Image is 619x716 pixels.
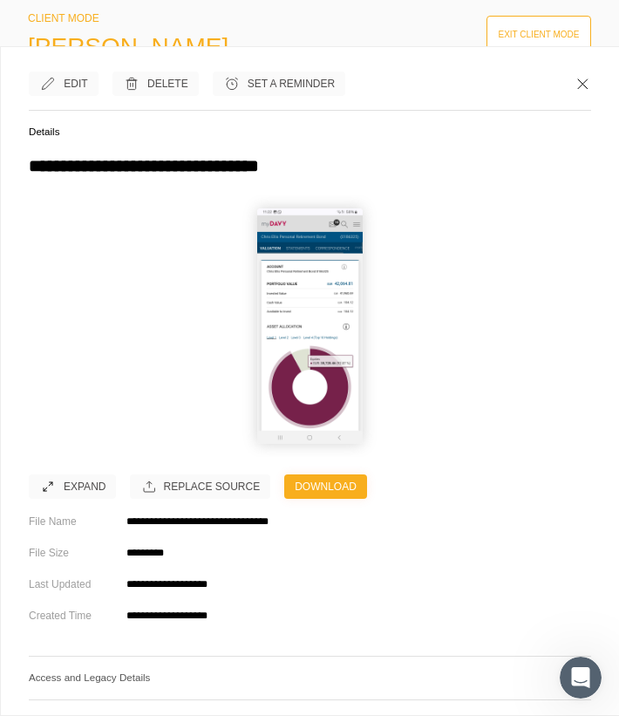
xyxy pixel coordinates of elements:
[560,657,602,699] iframe: Intercom live chat
[64,478,105,495] div: Expand
[29,576,112,593] div: Last Updated
[257,208,363,444] img: file
[29,607,112,624] div: Created Time
[213,72,345,96] button: Set a Reminder
[64,75,87,92] div: Edit
[28,33,228,61] span: [PERSON_NAME]
[486,16,591,54] button: Exit Client Mode
[29,72,99,96] button: Edit
[147,75,188,92] div: Delete
[284,474,367,499] button: Download
[29,474,116,499] button: Expand
[248,75,335,92] div: Set a Reminder
[112,72,199,96] button: Delete
[29,513,112,530] div: File Name
[295,478,357,495] div: Download
[28,12,99,24] span: CLIENT MODE
[499,26,580,44] div: Exit Client Mode
[163,478,260,495] div: Replace Source
[29,544,112,562] div: File Size
[29,670,591,685] h5: Access and Legacy Details
[29,124,591,140] h5: Details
